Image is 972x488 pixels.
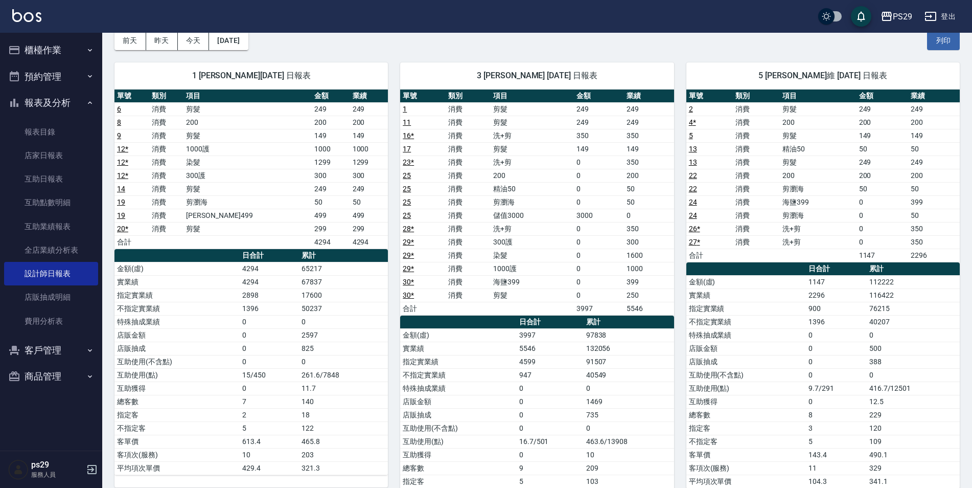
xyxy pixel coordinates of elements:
[857,129,908,142] td: 149
[574,182,624,195] td: 0
[149,209,184,222] td: 消費
[780,156,856,169] td: 剪髮
[857,235,908,249] td: 0
[403,185,411,193] a: 25
[240,275,299,289] td: 4294
[857,156,908,169] td: 249
[299,315,388,328] td: 0
[574,209,624,222] td: 3000
[624,156,674,169] td: 350
[806,355,867,368] td: 0
[183,102,311,116] td: 剪髮
[114,342,240,355] td: 店販抽成
[183,129,311,142] td: 剪髮
[908,90,960,103] th: 業績
[491,195,574,209] td: 剪瀏海
[733,222,780,235] td: 消費
[733,169,780,182] td: 消費
[114,31,146,50] button: 前天
[312,182,350,195] td: 249
[689,145,697,153] a: 13
[183,169,311,182] td: 300護
[574,249,624,262] td: 0
[4,90,98,116] button: 報表及分析
[686,368,806,382] td: 互助使用(不含點)
[857,249,908,262] td: 1147
[400,382,517,395] td: 特殊抽成業績
[149,116,184,129] td: 消費
[240,315,299,328] td: 0
[403,145,411,153] a: 17
[867,289,960,302] td: 116422
[624,129,674,142] td: 350
[686,90,733,103] th: 單號
[446,142,491,156] td: 消費
[624,195,674,209] td: 50
[806,315,867,328] td: 1396
[114,315,240,328] td: 特殊抽成業績
[780,116,856,129] td: 200
[403,171,411,180] a: 25
[350,90,388,103] th: 業績
[574,116,624,129] td: 249
[400,90,446,103] th: 單號
[624,262,674,275] td: 1000
[446,289,491,302] td: 消費
[240,289,299,302] td: 2898
[299,289,388,302] td: 17600
[624,302,674,315] td: 5546
[240,262,299,275] td: 4294
[400,328,517,342] td: 金額(虛)
[780,90,856,103] th: 項目
[149,156,184,169] td: 消費
[733,90,780,103] th: 類別
[733,156,780,169] td: 消費
[117,105,121,113] a: 6
[686,249,733,262] td: 合計
[183,195,311,209] td: 剪瀏海
[686,315,806,328] td: 不指定實業績
[689,158,697,166] a: 13
[446,249,491,262] td: 消費
[299,262,388,275] td: 65217
[350,182,388,195] td: 249
[149,129,184,142] td: 消費
[31,470,83,479] p: 服務人員
[624,142,674,156] td: 149
[491,129,574,142] td: 洗+剪
[780,102,856,116] td: 剪髮
[491,209,574,222] td: 儲值3000
[584,368,674,382] td: 40549
[867,262,960,276] th: 累計
[857,169,908,182] td: 200
[446,102,491,116] td: 消費
[624,116,674,129] td: 249
[867,315,960,328] td: 40207
[183,90,311,103] th: 項目
[117,131,121,140] a: 9
[400,342,517,355] td: 實業績
[403,118,411,126] a: 11
[446,222,491,235] td: 消費
[908,102,960,116] td: 249
[114,249,388,475] table: a dense table
[624,235,674,249] td: 300
[733,235,780,249] td: 消費
[114,302,240,315] td: 不指定實業績
[312,142,350,156] td: 1000
[4,309,98,333] a: 費用分析表
[149,222,184,235] td: 消費
[857,222,908,235] td: 0
[491,222,574,235] td: 洗+剪
[491,182,574,195] td: 精油50
[574,102,624,116] td: 249
[686,328,806,342] td: 特殊抽成業績
[12,9,41,22] img: Logo
[183,209,311,222] td: [PERSON_NAME]499
[312,169,350,182] td: 300
[400,368,517,382] td: 不指定實業績
[183,222,311,235] td: 剪髮
[908,182,960,195] td: 50
[857,209,908,222] td: 0
[446,209,491,222] td: 消費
